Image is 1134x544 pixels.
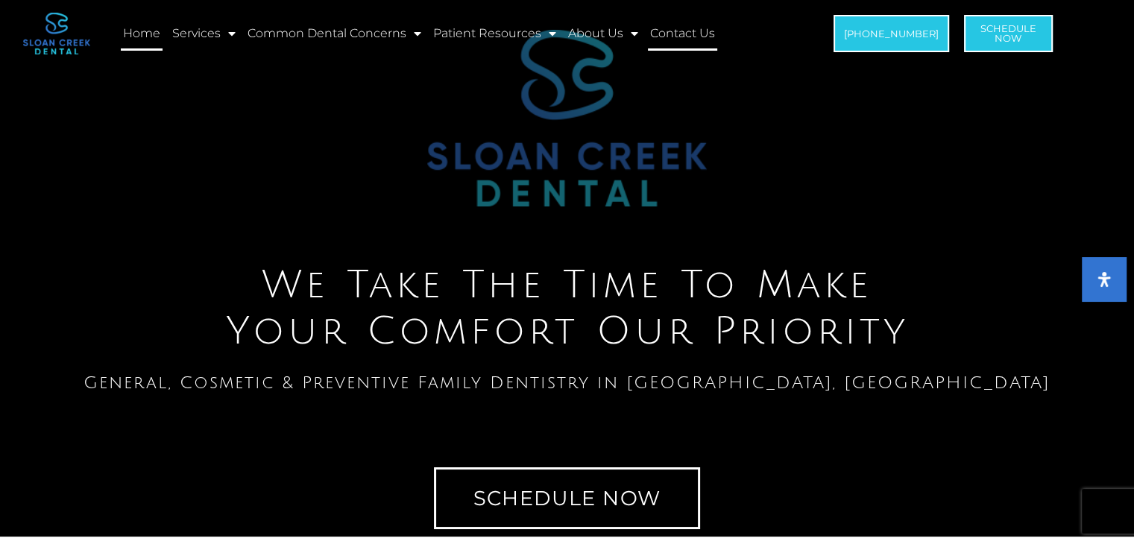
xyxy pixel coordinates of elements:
img: logo [23,13,90,54]
h2: We Take The Time To Make Your Comfort Our Priority [7,262,1127,355]
a: Services [170,16,238,51]
img: Sloan Creek Dental Logo [427,30,707,206]
span: [PHONE_NUMBER] [844,29,939,39]
h1: General, Cosmetic & Preventive Family Dentistry in [GEOGRAPHIC_DATA], [GEOGRAPHIC_DATA] [7,374,1127,391]
span: Schedule Now [980,24,1036,43]
a: Contact Us [648,16,717,51]
a: Home [121,16,163,51]
a: Schedule Now [434,467,701,529]
a: ScheduleNow [964,15,1053,52]
a: Patient Resources [431,16,558,51]
button: Open Accessibility Panel [1082,257,1127,302]
a: About Us [566,16,640,51]
nav: Menu [121,16,778,51]
a: [PHONE_NUMBER] [834,15,949,52]
span: Schedule Now [473,488,661,508]
a: Common Dental Concerns [245,16,423,51]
